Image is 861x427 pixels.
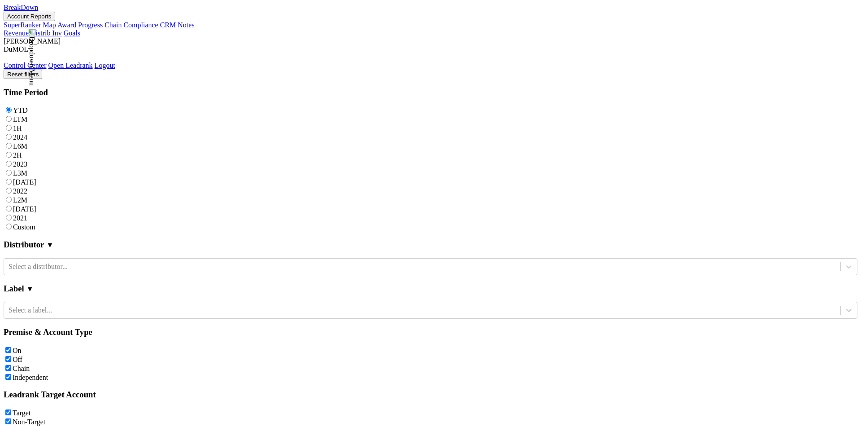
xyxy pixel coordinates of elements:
[13,178,36,186] label: [DATE]
[13,106,28,114] label: YTD
[4,284,24,294] h3: Label
[28,29,36,86] img: Dropdown Menu
[4,240,44,250] h3: Distributor
[13,124,22,132] label: 1H
[4,21,41,29] a: SuperRanker
[13,356,22,363] label: Off
[4,45,28,53] span: DuMOL
[13,169,27,177] label: L3M
[4,29,29,37] a: Revenue
[13,418,45,426] label: Non-Target
[4,37,857,45] div: [PERSON_NAME]
[4,21,857,29] div: Account Reports
[13,205,36,213] label: [DATE]
[4,4,38,11] a: BreakDown
[13,214,27,222] label: 2021
[57,21,103,29] a: Award Progress
[26,285,34,293] span: ▼
[46,241,53,249] span: ▼
[4,327,857,337] h3: Premise & Account Type
[13,115,27,123] label: LTM
[4,70,42,79] button: Reset filters
[13,133,27,141] label: 2024
[43,21,56,29] a: Map
[13,142,27,150] label: L6M
[104,21,158,29] a: Chain Compliance
[4,62,47,69] a: Control Center
[13,409,30,417] label: Target
[13,187,27,195] label: 2022
[13,223,35,231] label: Custom
[4,12,55,21] button: Account Reports
[160,21,195,29] a: CRM Notes
[95,62,115,69] a: Logout
[4,390,857,400] h3: Leadrank Target Account
[48,62,93,69] a: Open Leadrank
[4,62,857,70] div: Dropdown Menu
[13,196,27,204] label: L2M
[13,374,48,381] label: Independent
[13,365,30,372] label: Chain
[13,347,22,354] label: On
[30,29,62,37] a: Distrib Inv
[4,88,857,97] h3: Time Period
[64,29,80,37] a: Goals
[13,151,22,159] label: 2H
[13,160,27,168] label: 2023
